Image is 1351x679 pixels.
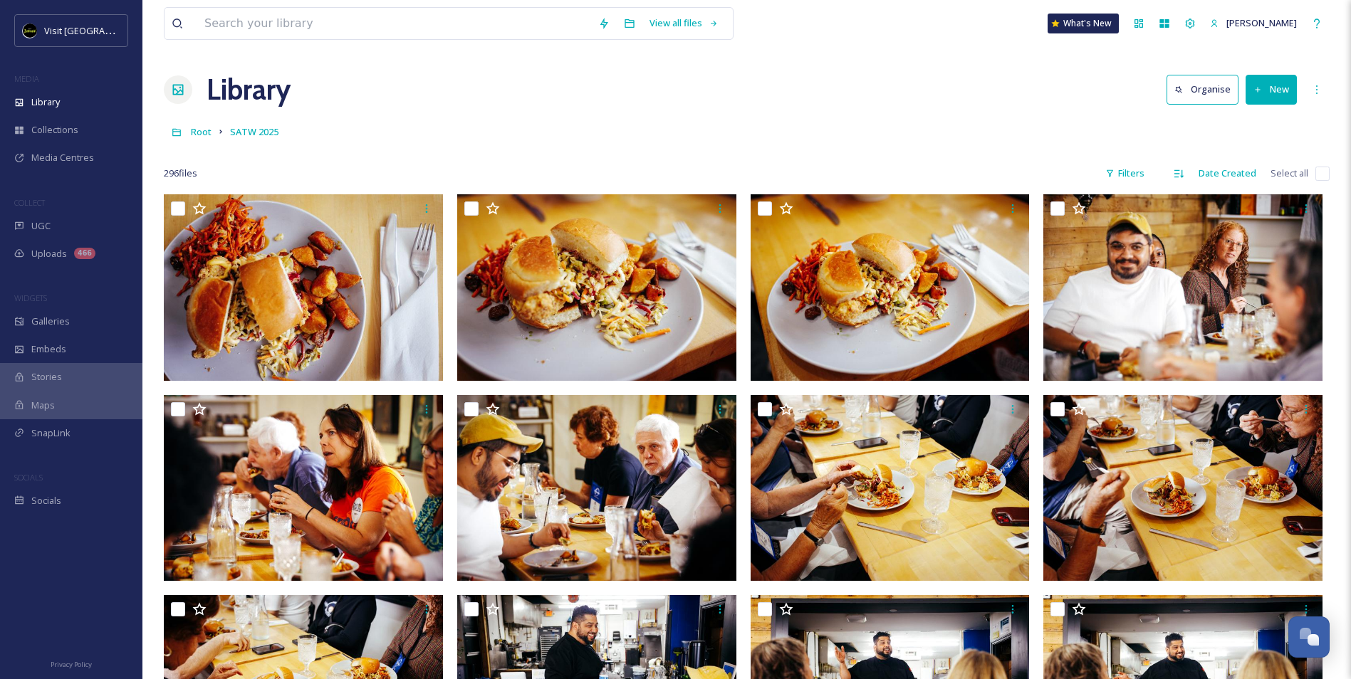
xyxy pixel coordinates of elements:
[1043,194,1323,381] img: ext_1758240483.865861_klockoco@gmail.com-IMG_8244.jpg
[1191,159,1263,187] div: Date Created
[230,125,278,138] span: SATW 2025
[31,342,66,356] span: Embeds
[1203,9,1304,37] a: [PERSON_NAME]
[31,370,62,384] span: Stories
[31,426,71,440] span: SnapLink
[197,8,591,39] input: Search your library
[1226,16,1297,29] span: [PERSON_NAME]
[642,9,726,37] a: View all files
[1288,616,1330,658] button: Open Chat
[31,315,70,328] span: Galleries
[207,68,291,111] a: Library
[14,472,43,483] span: SOCIALS
[1043,394,1323,581] img: ext_1758240456.048103_klockoco@gmail.com-IMG_8142.jpg
[31,399,55,412] span: Maps
[751,194,1030,381] img: ext_1758240487.316509_klockoco@gmail.com-IMG_8249.jpg
[51,655,92,672] a: Privacy Policy
[31,219,51,233] span: UGC
[230,123,278,140] a: SATW 2025
[751,394,1030,581] img: ext_1758240457.724229_klockoco@gmail.com-IMG_8145.jpg
[74,248,95,259] div: 466
[31,123,78,137] span: Collections
[164,394,443,581] img: ext_1758240478.348897_klockoco@gmail.com-IMG_8203.jpg
[457,394,736,581] img: ext_1758240459.127618_klockoco@gmail.com-IMG_8191.jpg
[1048,14,1119,33] a: What's New
[1167,75,1238,104] button: Organise
[31,95,60,109] span: Library
[23,23,37,38] img: VISIT%20DETROIT%20LOGO%20-%20BLACK%20BACKGROUND.png
[44,23,155,37] span: Visit [GEOGRAPHIC_DATA]
[1246,75,1297,104] button: New
[31,247,67,260] span: Uploads
[191,125,212,138] span: Root
[164,194,443,381] img: ext_1758240508.286407_klockoco@gmail.com-IMG_8260.jpg
[457,194,736,381] img: ext_1758240488.904718_klockoco@gmail.com-IMG_8253.jpg
[1271,167,1308,180] span: Select all
[31,494,61,507] span: Socials
[14,197,45,208] span: COLLECT
[164,167,197,180] span: 296 file s
[1167,75,1246,104] a: Organise
[31,151,94,164] span: Media Centres
[1098,159,1152,187] div: Filters
[191,123,212,140] a: Root
[51,660,92,669] span: Privacy Policy
[14,73,39,84] span: MEDIA
[14,293,47,303] span: WIDGETS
